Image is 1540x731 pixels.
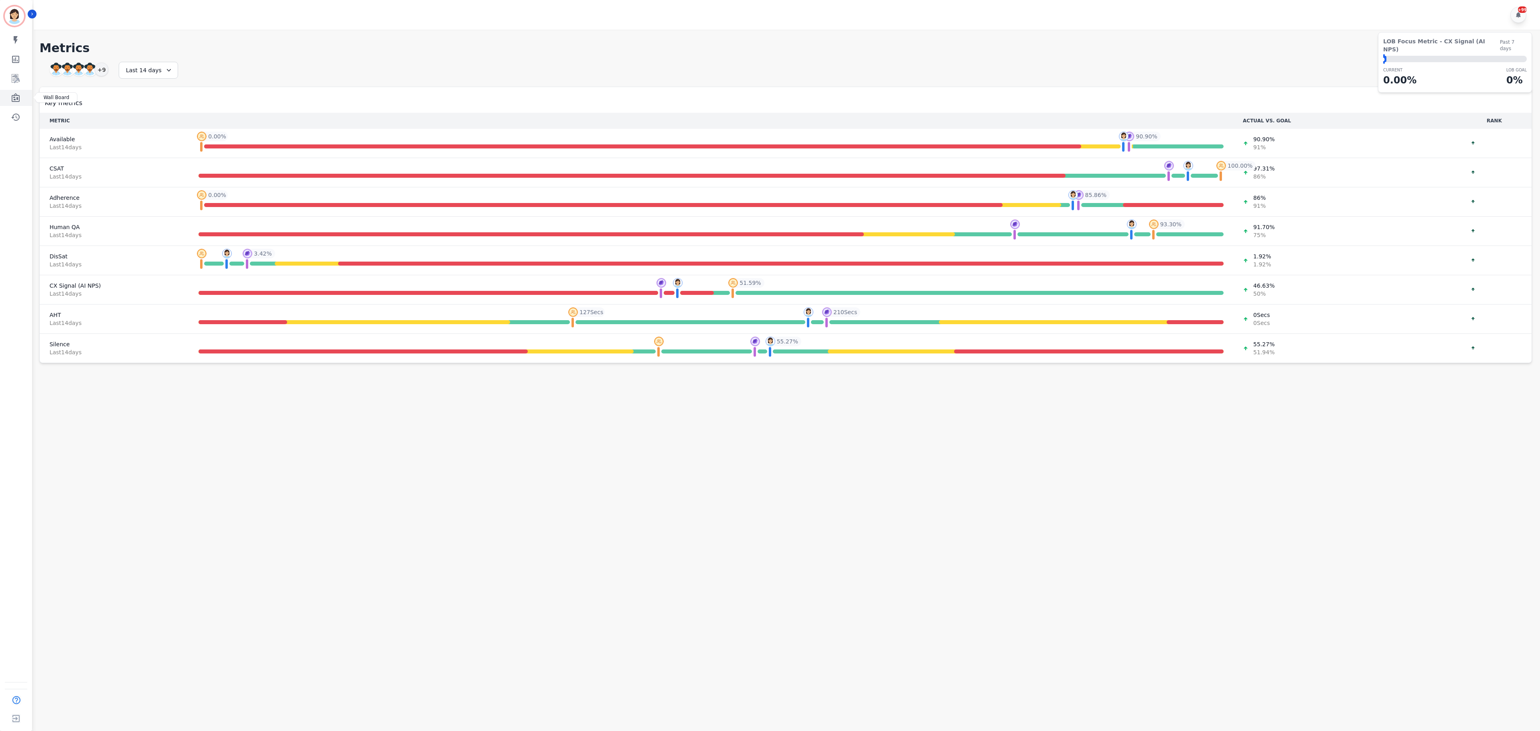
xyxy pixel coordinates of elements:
[1500,39,1527,52] span: Past 7 days
[740,279,761,287] span: 51.59 %
[1010,219,1020,229] img: profile-pic
[777,337,798,345] span: 55.27 %
[49,290,179,298] span: Last 14 day s
[45,98,82,108] span: Key metrics
[119,62,178,79] div: Last 14 days
[243,249,252,258] img: profile-pic
[1383,56,1386,62] div: ⬤
[766,337,775,346] img: profile-pic
[1506,73,1527,87] p: 0 %
[1136,132,1157,140] span: 90.90 %
[208,191,226,199] span: 0.00 %
[1518,6,1527,13] div: +99
[49,143,179,151] span: Last 14 day s
[1233,113,1457,129] th: ACTUAL VS. GOAL
[1253,202,1266,210] span: 91 %
[1253,135,1275,143] span: 90.90 %
[1253,340,1275,348] span: 55.27 %
[1216,161,1226,171] img: profile-pic
[1164,161,1174,171] img: profile-pic
[1074,190,1084,200] img: profile-pic
[1253,260,1271,268] span: 1.92 %
[49,231,179,239] span: Last 14 day s
[1253,143,1275,151] span: 91 %
[49,340,179,348] span: Silence
[1149,219,1159,229] img: profile-pic
[254,250,272,258] span: 3.42 %
[1253,194,1266,202] span: 86 %
[49,319,179,327] span: Last 14 day s
[40,113,189,129] th: METRIC
[197,132,207,141] img: profile-pic
[1127,219,1137,229] img: profile-pic
[1253,164,1275,173] span: 97.31 %
[1383,37,1500,53] span: LOB Focus Metric - CX Signal (AI NPS)
[1253,348,1275,356] span: 51.94 %
[1383,73,1416,87] p: 0.00 %
[1253,252,1271,260] span: 1.92 %
[1085,191,1106,199] span: 85.86 %
[49,311,179,319] span: AHT
[657,278,666,288] img: profile-pic
[5,6,24,26] img: Bordered avatar
[49,202,179,210] span: Last 14 day s
[822,307,832,317] img: profile-pic
[49,164,179,173] span: CSAT
[208,132,226,140] span: 0.00 %
[1506,67,1527,73] p: LOB Goal
[1253,311,1270,319] span: 0 Secs
[1253,290,1275,298] span: 50 %
[1068,190,1078,200] img: profile-pic
[833,308,857,316] span: 210 Secs
[728,278,738,288] img: profile-pic
[49,135,179,143] span: Available
[1183,161,1193,171] img: profile-pic
[1253,282,1275,290] span: 46.63 %
[49,252,179,260] span: DisSat
[1253,319,1270,327] span: 0 Secs
[49,223,179,231] span: Human QA
[49,194,179,202] span: Adherence
[95,63,108,76] div: +9
[197,249,207,258] img: profile-pic
[568,307,578,317] img: profile-pic
[1253,231,1275,239] span: 75 %
[49,173,179,181] span: Last 14 day s
[49,282,179,290] span: CX Signal (AI NPS)
[654,337,664,346] img: profile-pic
[1253,223,1275,231] span: 91.70 %
[673,278,683,288] img: profile-pic
[750,337,760,346] img: profile-pic
[49,348,179,356] span: Last 14 day s
[804,307,813,317] img: profile-pic
[580,308,603,316] span: 127 Secs
[49,260,179,268] span: Last 14 day s
[197,190,207,200] img: profile-pic
[1457,113,1532,129] th: RANK
[1228,162,1252,170] span: 100.00 %
[1383,67,1416,73] p: CURRENT
[1125,132,1134,141] img: profile-pic
[222,249,232,258] img: profile-pic
[1160,220,1181,228] span: 93.30 %
[1119,132,1129,141] img: profile-pic
[39,41,1532,55] h1: Metrics
[1253,173,1275,181] span: 86 %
